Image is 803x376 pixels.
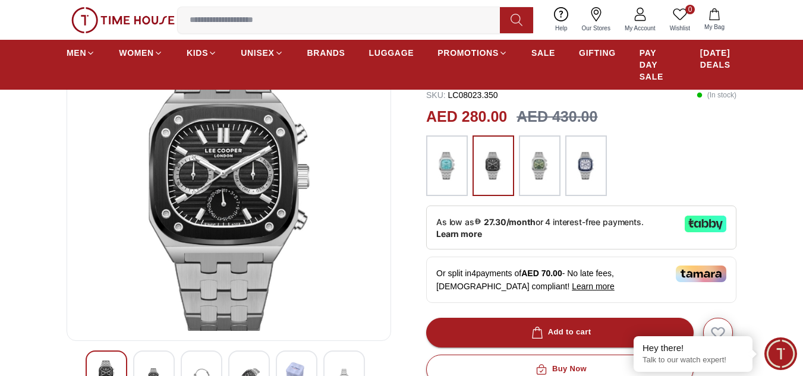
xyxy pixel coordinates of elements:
[71,7,175,33] img: ...
[369,47,414,59] span: LUGGAGE
[426,257,736,303] div: Or split in 4 payments of - No late fees, [DEMOGRAPHIC_DATA] compliant!
[67,42,95,64] a: MEN
[426,89,498,101] p: LC08023.350
[426,106,507,128] h2: AED 280.00
[531,47,555,59] span: SALE
[529,326,591,339] div: Add to cart
[533,362,587,376] div: Buy Now
[241,47,274,59] span: UNISEX
[697,6,732,34] button: My Bag
[307,47,345,59] span: BRANDS
[437,42,508,64] a: PROMOTIONS
[517,106,597,128] h3: AED 430.00
[531,42,555,64] a: SALE
[426,90,446,100] span: SKU :
[369,42,414,64] a: LUGGAGE
[640,47,676,83] span: PAY DAY SALE
[579,47,616,59] span: GIFTING
[187,42,217,64] a: KIDS
[620,24,660,33] span: My Account
[521,268,562,278] span: AED 70.00
[575,5,618,35] a: Our Stores
[432,141,462,190] img: ...
[119,42,163,64] a: WOMEN
[437,47,499,59] span: PROMOTIONS
[700,23,729,31] span: My Bag
[187,47,208,59] span: KIDS
[478,141,508,190] img: ...
[577,24,615,33] span: Our Stores
[241,42,283,64] a: UNISEX
[665,24,695,33] span: Wishlist
[548,5,575,35] a: Help
[700,42,736,75] a: [DATE] DEALS
[643,355,744,365] p: Talk to our watch expert!
[77,46,381,331] img: LEE COOPER Men Multi Function Blue Dial Watch - LC08023.300
[579,42,616,64] a: GIFTING
[764,337,797,370] div: Chat Widget
[550,24,572,33] span: Help
[676,266,726,282] img: Tamara
[700,47,736,71] span: [DATE] DEALS
[571,141,601,190] img: ...
[643,342,744,354] div: Hey there!
[525,141,555,190] img: ...
[307,42,345,64] a: BRANDS
[67,47,86,59] span: MEN
[697,89,736,101] p: ( In stock )
[426,318,694,347] button: Add to cart
[572,282,615,291] span: Learn more
[685,5,695,14] span: 0
[119,47,154,59] span: WOMEN
[663,5,697,35] a: 0Wishlist
[640,42,676,87] a: PAY DAY SALE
